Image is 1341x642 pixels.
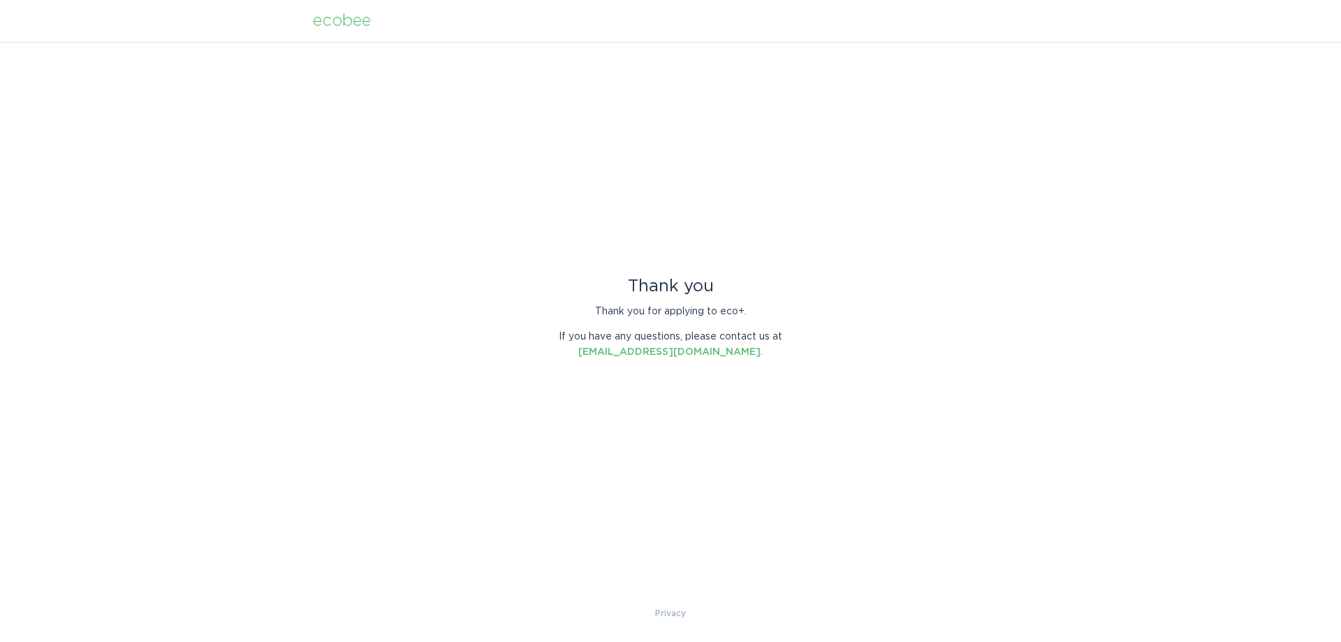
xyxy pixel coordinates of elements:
[313,13,371,29] div: ecobee
[548,279,793,294] div: Thank you
[578,347,761,357] a: [EMAIL_ADDRESS][DOMAIN_NAME]
[548,329,793,360] p: If you have any questions, please contact us at .
[655,606,686,621] a: Privacy Policy & Terms of Use
[548,304,793,319] p: Thank you for applying to eco+.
